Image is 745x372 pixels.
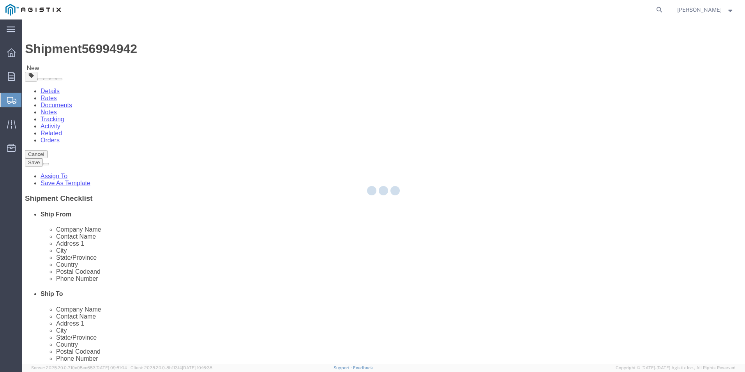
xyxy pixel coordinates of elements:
[95,365,127,370] span: [DATE] 09:51:04
[616,365,736,371] span: Copyright © [DATE]-[DATE] Agistix Inc., All Rights Reserved
[353,365,373,370] a: Feedback
[31,365,127,370] span: Server: 2025.20.0-710e05ee653
[5,4,61,16] img: logo
[677,5,734,14] button: [PERSON_NAME]
[677,5,722,14] span: Grace Shields
[182,365,212,370] span: [DATE] 10:16:38
[131,365,212,370] span: Client: 2025.20.0-8b113f4
[334,365,353,370] a: Support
